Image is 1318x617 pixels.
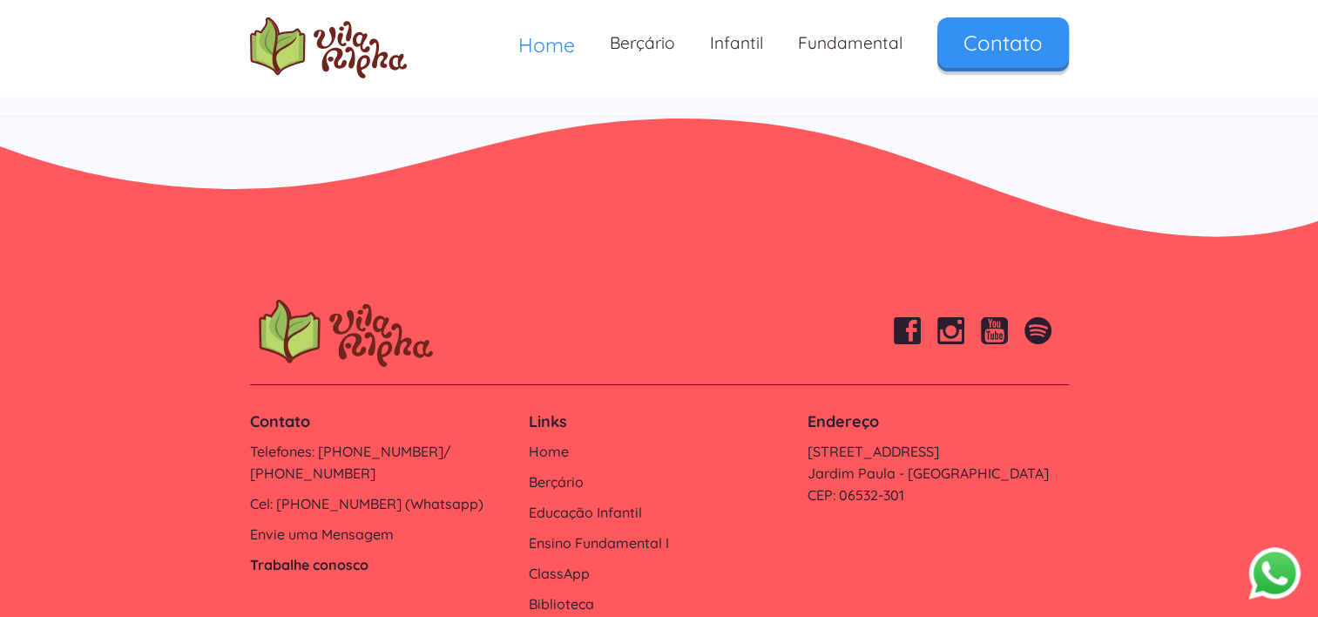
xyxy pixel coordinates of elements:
[518,32,575,58] span: Home
[528,563,789,585] a: ClassApp
[250,493,511,515] a: Cel: [PHONE_NUMBER] (Whatsapp)
[592,17,693,69] a: Berçário
[1248,546,1301,600] button: Abrir WhatsApp
[807,411,1068,432] h4: Endereço
[693,17,781,69] a: Infantil
[250,17,407,78] a: home
[937,17,1069,68] a: Contato
[528,471,789,493] a: Berçário
[250,17,407,78] img: logo Escola Vila Alpha
[528,411,789,432] h4: Links
[250,441,511,485] a: Telefones: [PHONE_NUMBER]/ [PHONE_NUMBER]
[781,17,920,69] a: Fundamental
[250,411,511,432] h4: Contato
[250,554,511,576] a: Trabalhe conosco
[528,532,789,554] a: Ensino Fundamental I
[501,17,592,72] a: Home
[528,593,789,615] a: Biblioteca
[807,441,1068,506] a: [STREET_ADDRESS]Jardim Paula - [GEOGRAPHIC_DATA]CEP: 06532-301
[250,524,511,546] a: Envie uma Mensagem
[528,502,789,524] a: Educação Infantil
[528,441,789,463] a: Home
